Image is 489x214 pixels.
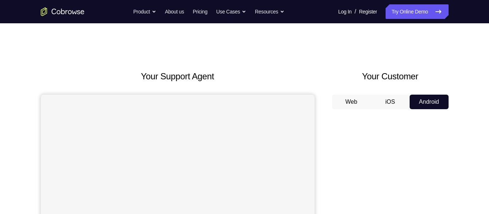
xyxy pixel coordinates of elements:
a: Pricing [193,4,207,19]
button: Use Cases [216,4,246,19]
a: Register [359,4,377,19]
h2: Your Support Agent [41,70,315,83]
button: iOS [371,95,410,109]
h2: Your Customer [332,70,449,83]
span: / [355,7,356,16]
button: Product [133,4,156,19]
button: Web [332,95,371,109]
button: Resources [255,4,284,19]
button: Android [410,95,449,109]
a: Try Online Demo [386,4,448,19]
a: About us [165,4,184,19]
a: Go to the home page [41,7,84,16]
a: Log In [338,4,352,19]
